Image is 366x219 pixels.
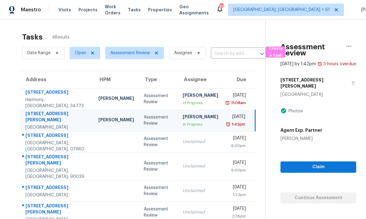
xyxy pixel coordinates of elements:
[280,92,356,98] div: [GEOGRAPHIC_DATA]
[174,50,192,56] span: Assignee
[20,71,93,88] th: Address
[110,50,150,56] span: Assessment Review
[223,71,255,88] th: Due
[280,77,348,89] h5: [STREET_ADDRESS][PERSON_NAME]
[287,108,303,114] div: Photos
[183,209,218,215] div: Unclaimed
[228,92,246,100] div: [DATE]
[317,61,322,67] img: Overdue Alarm Icon
[183,114,218,121] div: [PERSON_NAME]
[228,192,246,198] div: 1:22pm
[144,114,173,126] div: Assessment Review
[98,117,134,124] div: [PERSON_NAME]
[25,192,89,198] div: [GEOGRAPHIC_DATA]
[25,203,89,217] div: [STREET_ADDRESS][PERSON_NAME]
[183,100,218,106] div: In Progress
[183,188,218,194] div: Unclaimed
[231,121,245,127] div: 1:42pm
[228,184,246,192] div: [DATE]
[144,185,173,197] div: Assessment Review
[25,168,89,180] div: [GEOGRAPHIC_DATA], [GEOGRAPHIC_DATA], 90039
[228,114,245,121] div: [DATE]
[211,49,249,59] input: Search by address
[266,47,285,58] button: Create a Task
[219,4,223,10] div: 719
[228,206,246,213] div: [DATE]
[144,160,173,172] div: Assessment Review
[228,160,246,167] div: [DATE]
[233,7,330,13] span: [GEOGRAPHIC_DATA], [GEOGRAPHIC_DATA] + 61
[144,206,173,218] div: Assessment Review
[269,45,282,59] span: Create a Task
[280,61,316,67] div: [DATE] by 1:42pm
[178,71,223,88] th: Assignee
[322,61,356,67] div: 3 hours overdue
[139,71,178,88] th: Type
[148,7,172,13] span: Properties
[348,74,356,92] button: Copy Address
[78,7,97,13] span: Projects
[228,143,246,149] div: 6:00pm
[105,4,120,16] span: Work Orders
[128,8,141,12] span: Tasks
[258,50,266,58] button: Open
[93,71,139,88] th: HPM
[285,163,351,171] span: Claim
[25,154,89,168] div: [STREET_ADDRESS][PERSON_NAME]
[280,127,322,133] h5: Agent Exp. Partner
[25,97,89,109] div: Harmony, [GEOGRAPHIC_DATA], 34773
[98,95,134,103] div: [PERSON_NAME]
[183,121,218,127] div: In Progress
[228,135,246,143] div: [DATE]
[25,124,89,130] div: [GEOGRAPHIC_DATA]
[183,163,218,169] div: Unclaimed
[75,50,86,56] span: Open
[230,100,246,106] div: 11:08am
[25,140,89,152] div: [GEOGRAPHIC_DATA], [GEOGRAPHIC_DATA], 07960
[25,89,89,97] div: [STREET_ADDRESS]
[280,161,356,173] button: Claim
[183,139,218,145] div: Unclaimed
[25,111,89,124] div: [STREET_ADDRESS][PERSON_NAME]
[228,167,246,173] div: 6:00pm
[179,4,209,16] span: Geo Assignments
[280,136,322,142] div: [PERSON_NAME]
[25,132,89,140] div: [STREET_ADDRESS]
[52,34,70,40] span: 6 Results
[225,100,230,106] img: Overdue Alarm Icon
[21,7,41,13] span: Maestro
[25,184,89,192] div: [STREET_ADDRESS]
[59,7,71,13] span: Visits
[144,93,173,105] div: Assessment Review
[280,44,341,56] h2: Assessment Review
[27,50,51,56] span: Date Range
[183,92,218,100] div: [PERSON_NAME]
[144,136,173,148] div: Assessment Review
[226,121,231,127] img: Overdue Alarm Icon
[22,34,43,40] h2: Tasks
[280,108,287,114] img: Artifact Present Icon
